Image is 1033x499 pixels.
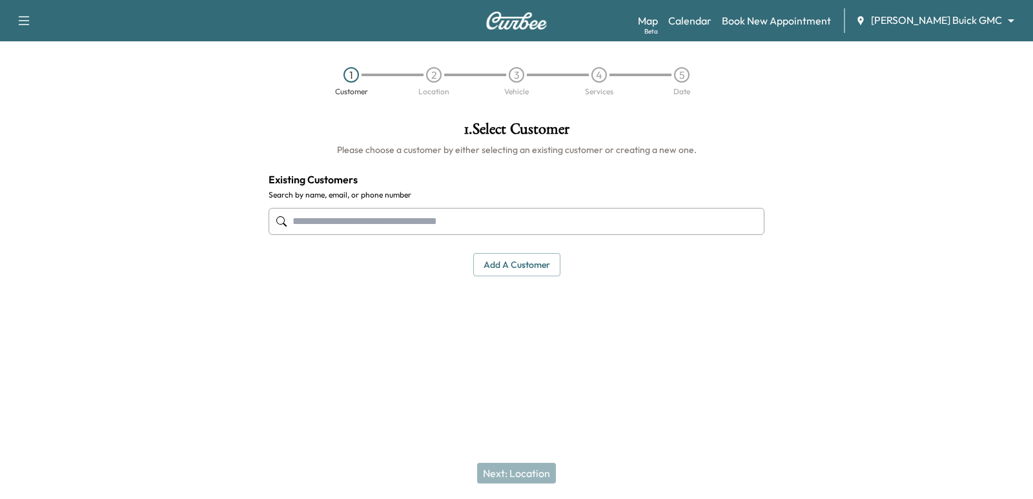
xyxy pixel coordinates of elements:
span: [PERSON_NAME] Buick GMC [871,13,1002,28]
button: Add a customer [473,253,560,277]
h1: 1 . Select Customer [269,121,764,143]
div: 3 [509,67,524,83]
div: Customer [335,88,368,96]
div: Beta [644,26,658,36]
img: Curbee Logo [486,12,547,30]
h6: Please choose a customer by either selecting an existing customer or creating a new one. [269,143,764,156]
a: MapBeta [638,13,658,28]
div: Vehicle [504,88,529,96]
div: 5 [674,67,690,83]
div: Date [673,88,690,96]
h4: Existing Customers [269,172,764,187]
div: 1 [343,67,359,83]
div: Services [585,88,613,96]
a: Calendar [668,13,711,28]
label: Search by name, email, or phone number [269,190,764,200]
div: 4 [591,67,607,83]
div: Location [418,88,449,96]
a: Book New Appointment [722,13,831,28]
div: 2 [426,67,442,83]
